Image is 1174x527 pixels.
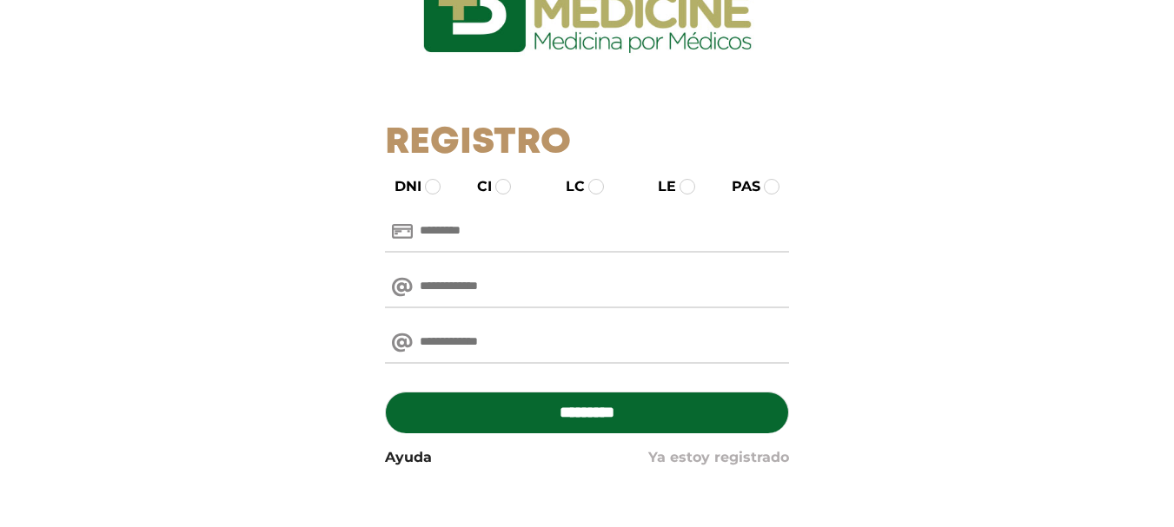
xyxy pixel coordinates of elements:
a: Ya estoy registrado [648,447,789,468]
label: LC [550,176,585,197]
label: CI [461,176,492,197]
label: PAS [716,176,760,197]
a: Ayuda [385,447,432,468]
h1: Registro [385,122,789,165]
label: DNI [379,176,421,197]
label: LE [642,176,676,197]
